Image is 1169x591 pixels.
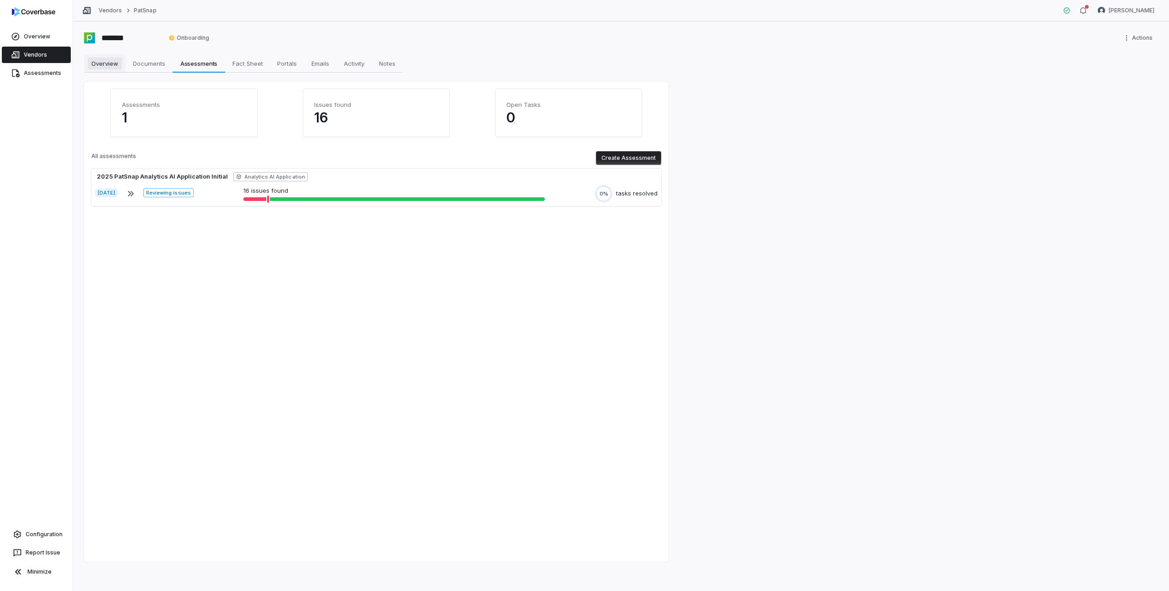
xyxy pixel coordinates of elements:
button: Create Assessment [596,151,661,165]
span: Portals [274,58,300,69]
a: Overview [2,28,71,45]
span: [PERSON_NAME] [1109,7,1154,14]
h4: Open Tasks [506,100,631,109]
img: Mike Phillips avatar [1098,7,1105,14]
p: 16 issues found [243,186,545,195]
button: Minimize [4,563,69,581]
span: Analytics AI Application [233,172,308,181]
span: Onboarding [169,34,209,42]
span: Assessments [177,58,221,69]
span: Notes [375,58,399,69]
button: Report Issue [4,544,69,561]
a: PatSnap [134,7,156,14]
p: 1 [122,109,246,126]
a: Vendors [99,7,122,14]
span: 0% [600,190,608,197]
span: Reviewing issues [143,188,193,197]
img: logo-D7KZi-bG.svg [12,7,55,16]
p: 0 [506,109,631,126]
h4: Issues found [314,100,438,109]
h4: Assessments [122,100,246,109]
a: Assessments [2,65,71,81]
span: [DATE] [95,188,118,197]
button: Mike Phillips avatar[PERSON_NAME] [1092,4,1160,17]
a: Configuration [4,526,69,543]
button: More actions [1120,31,1158,45]
div: tasks resolved [616,189,658,198]
p: 16 [314,109,438,126]
span: Emails [308,58,333,69]
div: 2025 PatSnap Analytics AI Application Initial [95,172,230,181]
span: Activity [340,58,368,69]
span: Overview [88,58,122,69]
a: Vendors [2,47,71,63]
p: All assessments [91,153,136,164]
span: Fact Sheet [229,58,267,69]
span: Documents [129,58,169,69]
